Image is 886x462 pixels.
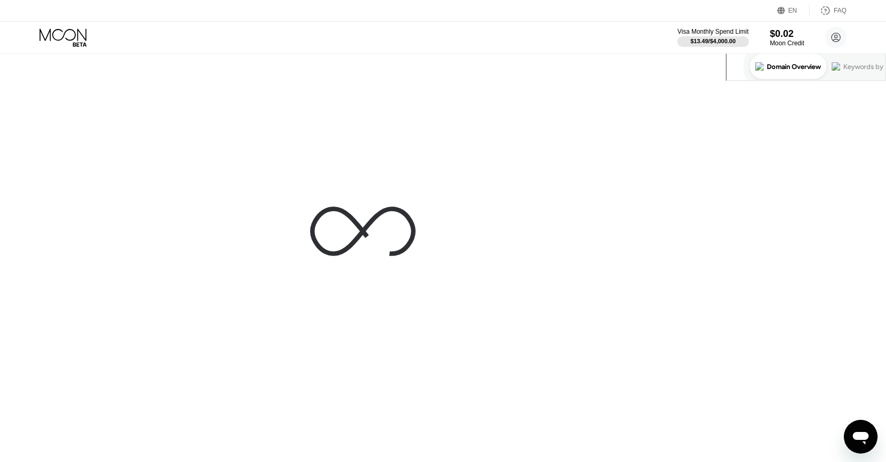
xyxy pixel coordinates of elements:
[30,17,52,25] div: v 4.0.25
[17,27,25,36] img: website_grey.svg
[810,5,846,16] div: FAQ
[844,420,878,454] iframe: Mesajlaşma penceresini başlatma düğmesi
[28,61,37,70] img: tab_domain_overview_orange.svg
[770,40,804,47] div: Moon Credit
[834,7,846,14] div: FAQ
[677,28,748,35] div: Visa Monthly Spend Limit
[677,28,748,47] div: Visa Monthly Spend Limit$13.49/$4,000.00
[690,38,736,44] div: $13.49 / $4,000.00
[788,7,797,14] div: EN
[777,5,810,16] div: EN
[40,62,94,69] div: Domain Overview
[105,61,113,70] img: tab_keywords_by_traffic_grey.svg
[770,28,804,40] div: $0.02
[770,28,804,47] div: $0.02Moon Credit
[117,62,178,69] div: Keywords by Traffic
[27,27,116,36] div: Domain: [DOMAIN_NAME]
